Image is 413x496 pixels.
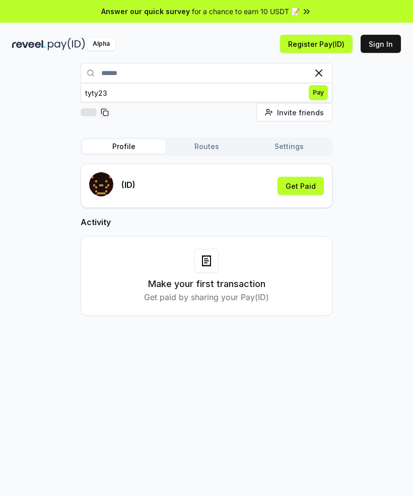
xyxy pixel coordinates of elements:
[278,177,324,195] button: Get Paid
[144,291,269,303] p: Get paid by sharing your Pay(ID)
[81,216,332,228] h2: Activity
[83,139,165,154] button: Profile
[248,139,330,154] button: Settings
[81,84,332,102] button: tyty23Pay
[361,35,401,53] button: Sign In
[85,88,107,98] div: tyty23
[12,38,46,50] img: reveel_dark
[87,38,115,50] div: Alpha
[256,103,332,121] button: Invite friends
[121,179,135,191] p: (ID)
[148,277,265,291] h3: Make your first transaction
[192,6,300,17] span: for a chance to earn 10 USDT 📝
[48,38,85,50] img: pay_id
[277,107,324,118] span: Invite friends
[165,139,248,154] button: Routes
[101,6,190,17] span: Answer our quick survey
[280,35,353,53] button: Register Pay(ID)
[309,85,328,100] span: Pay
